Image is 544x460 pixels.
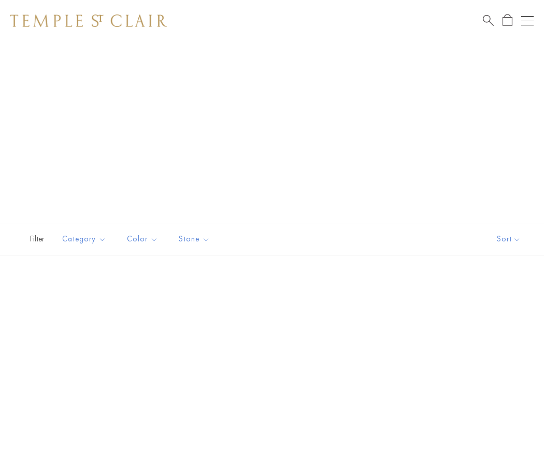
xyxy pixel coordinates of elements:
[57,233,114,246] span: Category
[171,227,218,251] button: Stone
[10,15,167,27] img: Temple St. Clair
[122,233,166,246] span: Color
[503,14,512,27] a: Open Shopping Bag
[174,233,218,246] span: Stone
[521,15,534,27] button: Open navigation
[483,14,494,27] a: Search
[54,227,114,251] button: Category
[474,223,544,255] button: Show sort by
[119,227,166,251] button: Color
